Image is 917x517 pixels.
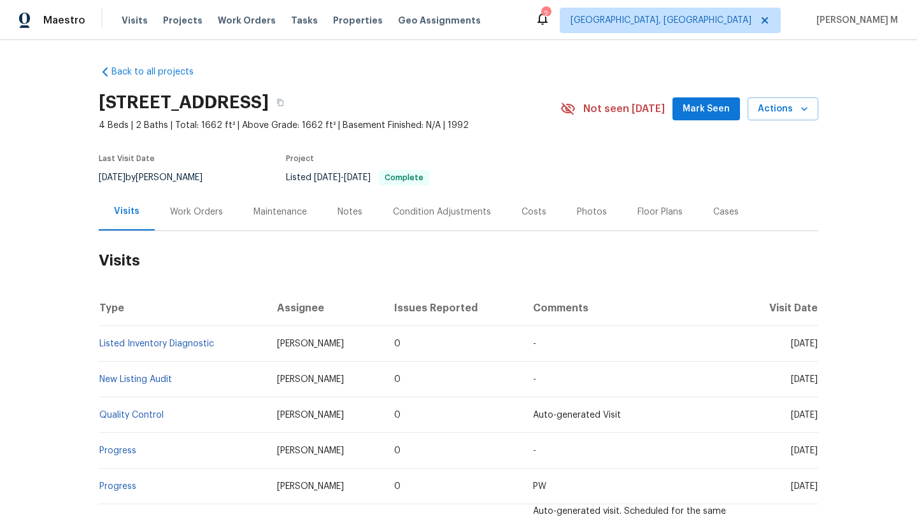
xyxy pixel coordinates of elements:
span: Not seen [DATE] [583,103,665,115]
div: Cases [713,206,739,218]
span: [GEOGRAPHIC_DATA], [GEOGRAPHIC_DATA] [571,14,751,27]
span: Listed [286,173,430,182]
span: Visits [122,14,148,27]
span: [PERSON_NAME] [277,446,344,455]
a: Quality Control [99,411,164,420]
button: Copy Address [269,91,292,114]
span: 0 [394,411,401,420]
span: Maestro [43,14,85,27]
span: Work Orders [218,14,276,27]
h2: [STREET_ADDRESS] [99,96,269,109]
span: 0 [394,482,401,491]
a: Back to all projects [99,66,221,78]
a: Listed Inventory Diagnostic [99,339,214,348]
span: [DATE] [791,375,818,384]
span: Geo Assignments [398,14,481,27]
span: 4 Beds | 2 Baths | Total: 1662 ft² | Above Grade: 1662 ft² | Basement Finished: N/A | 1992 [99,119,560,132]
div: by [PERSON_NAME] [99,170,218,185]
div: Visits [114,205,139,218]
span: Auto-generated Visit [533,411,621,420]
div: Condition Adjustments [393,206,491,218]
span: [DATE] [791,339,818,348]
span: [PERSON_NAME] [277,375,344,384]
span: Last Visit Date [99,155,155,162]
span: - [533,375,536,384]
span: Mark Seen [683,101,730,117]
button: Actions [748,97,818,121]
span: Tasks [291,16,318,25]
span: [PERSON_NAME] [277,411,344,420]
span: 0 [394,446,401,455]
span: - [314,173,371,182]
th: Type [99,290,267,326]
span: - [533,339,536,348]
h2: Visits [99,231,818,290]
span: [DATE] [314,173,341,182]
th: Visit Date [739,290,818,326]
span: PW [533,482,546,491]
th: Comments [523,290,739,326]
span: [DATE] [344,173,371,182]
span: Actions [758,101,808,117]
span: [PERSON_NAME] [277,482,344,491]
span: [PERSON_NAME] [277,339,344,348]
div: Notes [338,206,362,218]
a: Progress [99,446,136,455]
th: Assignee [267,290,384,326]
div: Floor Plans [637,206,683,218]
div: 2 [541,8,550,20]
span: Complete [380,174,429,181]
a: Progress [99,482,136,491]
div: Photos [577,206,607,218]
span: [PERSON_NAME] M [811,14,898,27]
span: [DATE] [791,482,818,491]
div: Costs [522,206,546,218]
th: Issues Reported [384,290,523,326]
span: [DATE] [791,411,818,420]
span: - [533,446,536,455]
div: Work Orders [170,206,223,218]
span: Projects [163,14,203,27]
span: [DATE] [99,173,125,182]
span: 0 [394,375,401,384]
span: Properties [333,14,383,27]
div: Maintenance [253,206,307,218]
button: Mark Seen [672,97,740,121]
span: Project [286,155,314,162]
span: [DATE] [791,446,818,455]
span: 0 [394,339,401,348]
a: New Listing Audit [99,375,172,384]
